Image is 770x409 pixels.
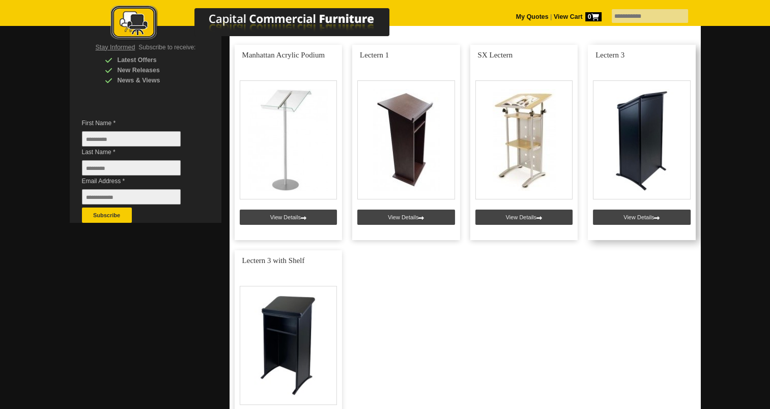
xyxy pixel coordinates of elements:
[82,160,181,176] input: Last Name *
[138,44,195,51] span: Subscribe to receive:
[96,44,135,51] span: Stay Informed
[82,147,196,157] span: Last Name *
[82,118,196,128] span: First Name *
[105,65,202,75] div: New Releases
[82,208,132,223] button: Subscribe
[82,131,181,147] input: First Name *
[105,75,202,85] div: News & Views
[516,13,549,20] a: My Quotes
[585,12,602,21] span: 0
[552,13,601,20] a: View Cart0
[82,5,439,45] a: Capital Commercial Furniture Logo
[82,5,439,42] img: Capital Commercial Furniture Logo
[82,189,181,205] input: Email Address *
[82,176,196,186] span: Email Address *
[554,13,602,20] strong: View Cart
[105,55,202,65] div: Latest Offers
